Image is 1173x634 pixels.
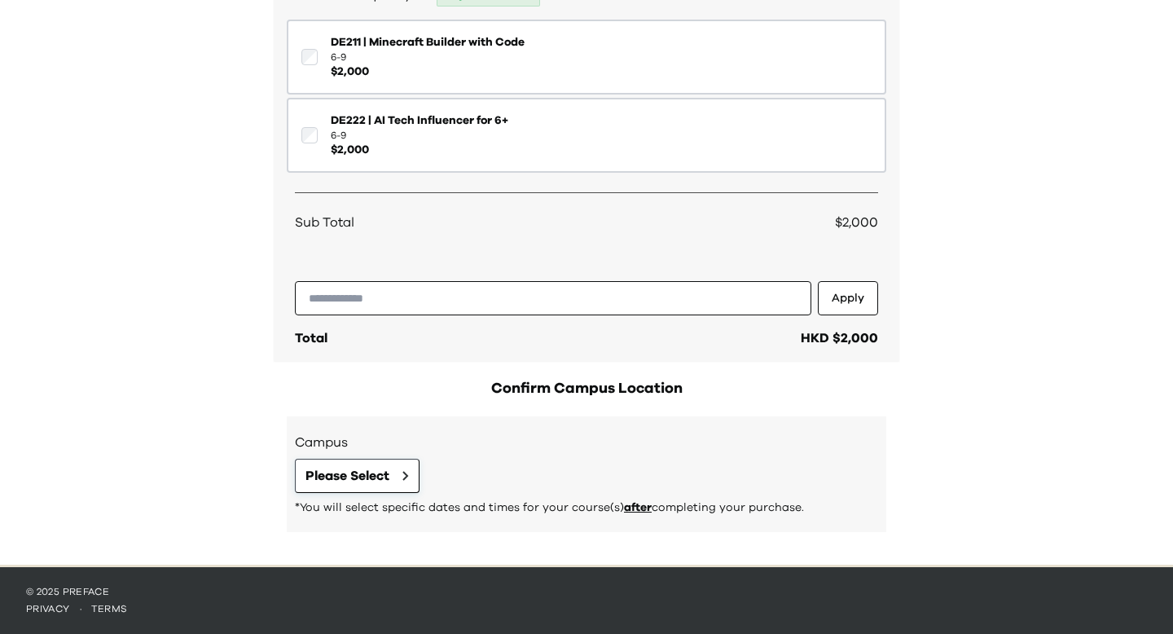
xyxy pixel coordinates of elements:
[305,466,389,486] span: Please Select
[295,459,420,493] button: Please Select
[295,213,354,232] span: Sub Total
[295,332,327,345] span: Total
[835,216,878,229] span: $2,000
[331,129,508,142] span: 6-9
[287,20,886,95] button: DE211 | Minecraft Builder with Code6-9$2,000
[295,433,878,452] h3: Campus
[91,604,128,614] a: terms
[287,377,886,400] h2: Confirm Campus Location
[801,328,878,348] div: HKD $2,000
[331,51,525,64] span: 6-9
[331,34,525,51] span: DE211 | Minecraft Builder with Code
[624,502,652,513] span: after
[295,500,878,516] p: *You will select specific dates and times for your course(s) completing your purchase.
[818,281,878,315] button: Apply
[331,142,508,158] span: $ 2,000
[287,98,886,173] button: DE222 | AI Tech Influencer for 6+6-9$2,000
[26,585,1147,598] p: © 2025 Preface
[70,604,91,614] span: ·
[331,112,508,129] span: DE222 | AI Tech Influencer for 6+
[331,64,525,80] span: $ 2,000
[26,604,70,614] a: privacy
